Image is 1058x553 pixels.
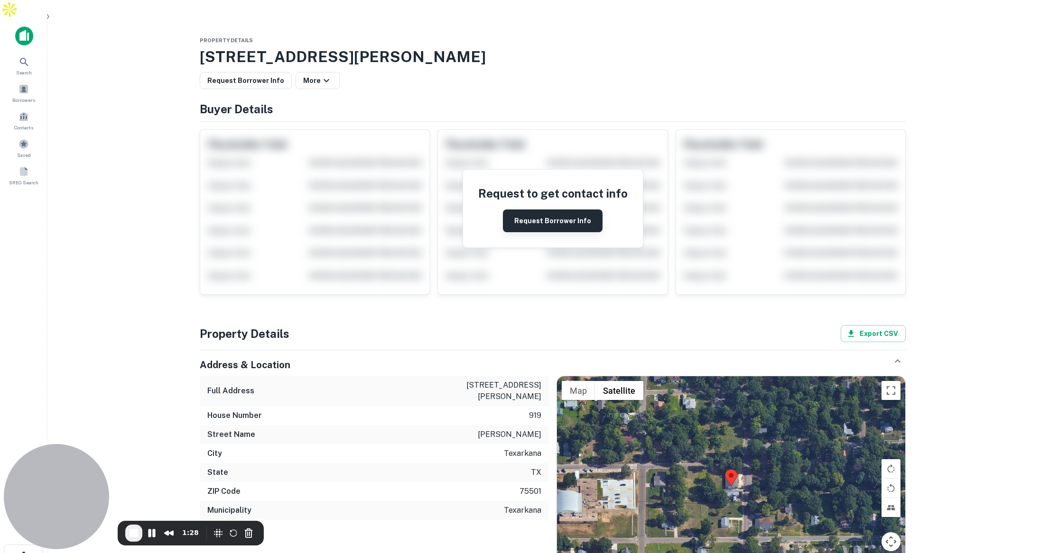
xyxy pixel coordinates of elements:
button: More [296,72,340,89]
h4: Property Details [200,325,289,342]
button: Show satellite imagery [595,381,643,400]
button: Rotate map clockwise [882,459,900,478]
a: SREO Search [3,163,45,188]
h6: City [207,448,222,459]
a: Saved [3,135,45,161]
h6: Municipality [207,505,251,516]
button: Map camera controls [882,532,900,551]
h5: Address & Location [200,358,290,372]
img: capitalize-icon.png [15,27,33,45]
span: Borrowers [12,96,35,104]
a: Borrowers [3,80,45,106]
h6: Street Name [207,429,255,440]
p: [PERSON_NAME] [478,429,541,440]
p: 919 [529,410,541,421]
span: Property Details [200,37,253,43]
button: Toggle fullscreen view [882,381,900,400]
button: Show street map [562,381,595,400]
p: texarkana [504,448,541,459]
h6: ZIP Code [207,486,241,497]
button: Export CSV [841,325,906,342]
span: SREO Search [9,179,38,186]
span: Saved [17,151,31,159]
h6: House Number [207,410,262,421]
h3: [STREET_ADDRESS][PERSON_NAME] [200,45,906,68]
h4: Request to get contact info [478,185,628,202]
span: Search [16,69,32,76]
h6: Full Address [207,385,254,397]
button: Tilt map [882,498,900,517]
iframe: Chat Widget [1011,477,1058,523]
a: Contacts [3,108,45,133]
button: Request Borrower Info [200,72,292,89]
p: [STREET_ADDRESS][PERSON_NAME] [456,380,541,402]
p: texarkana [504,505,541,516]
span: Contacts [14,124,33,131]
button: Rotate map counterclockwise [882,479,900,498]
a: Search [3,53,45,78]
button: Request Borrower Info [503,209,603,232]
h4: Buyer Details [200,100,906,118]
p: 75501 [520,486,541,497]
h6: State [207,467,228,478]
p: tx [531,467,541,478]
